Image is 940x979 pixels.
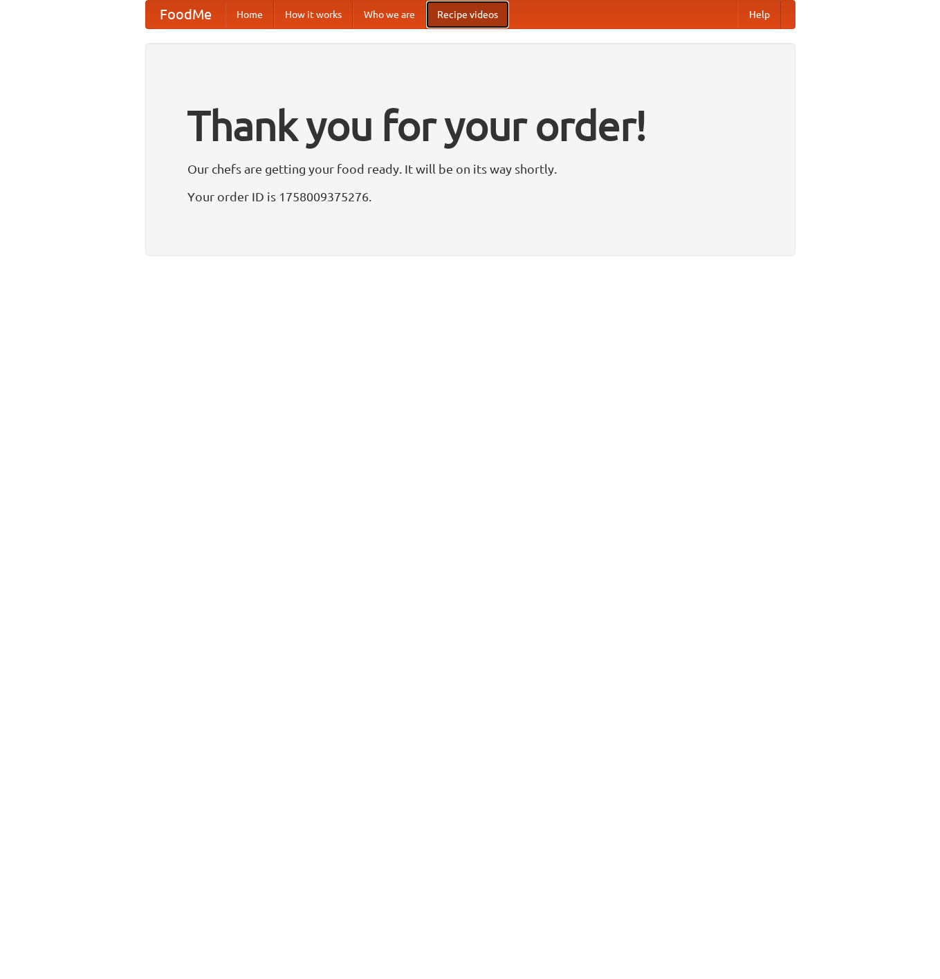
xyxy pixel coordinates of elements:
[426,1,509,28] a: Recipe videos
[274,1,353,28] a: How it works
[225,1,274,28] a: Home
[738,1,781,28] a: Help
[353,1,426,28] a: Who we are
[187,92,753,158] h1: Thank you for your order!
[187,158,753,179] p: Our chefs are getting your food ready. It will be on its way shortly.
[146,1,225,28] a: FoodMe
[187,186,753,207] p: Your order ID is 1758009375276.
